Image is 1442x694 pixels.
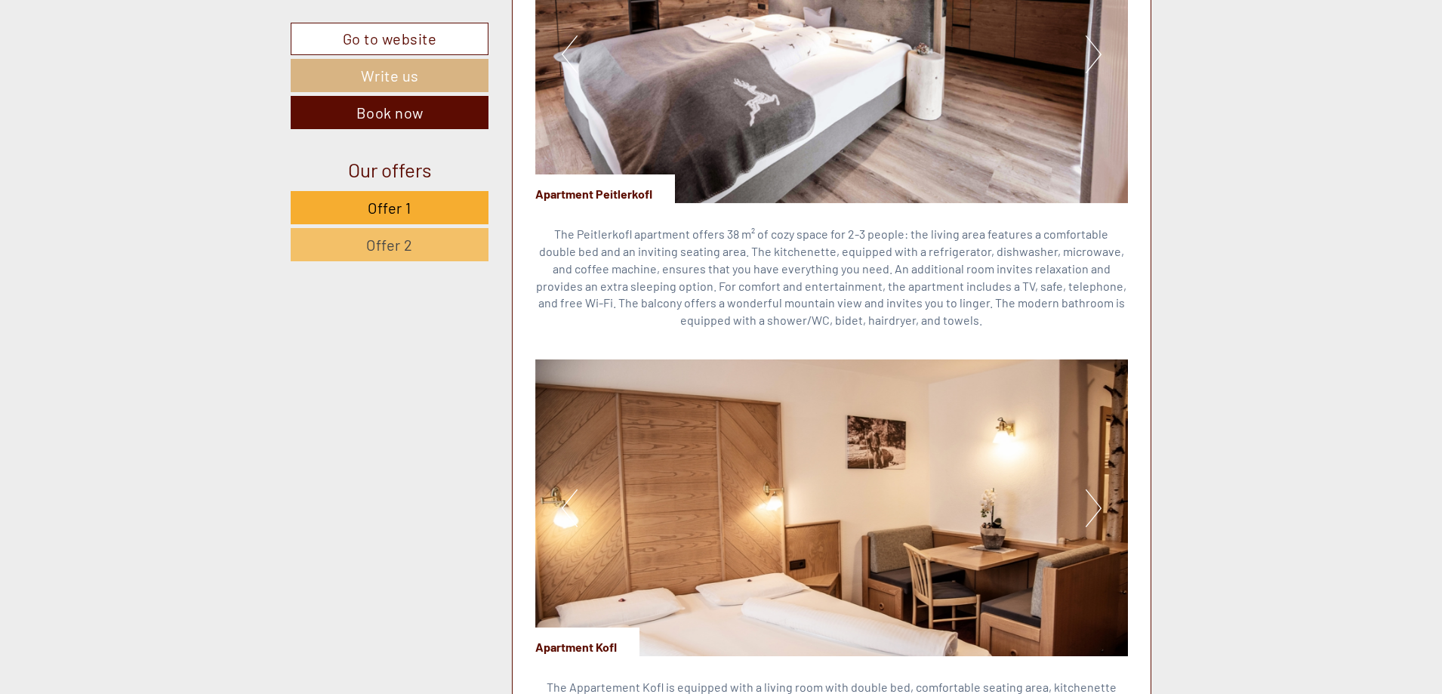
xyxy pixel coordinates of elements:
[366,236,413,254] span: Offer 2
[1086,35,1102,73] button: Next
[291,23,488,55] a: Go to website
[1086,489,1102,527] button: Next
[535,174,675,203] div: Apartment Peitlerkofl
[535,628,639,656] div: Apartment Kofl
[291,156,488,184] div: Our offers
[291,96,488,129] a: Book now
[535,226,1129,329] p: The Peitlerkofl apartment offers 38 m² of cozy space for 2-3 people: the living area features a c...
[291,59,488,92] a: Write us
[535,359,1129,656] img: image
[562,489,578,527] button: Previous
[368,199,411,217] span: Offer 1
[562,35,578,73] button: Previous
